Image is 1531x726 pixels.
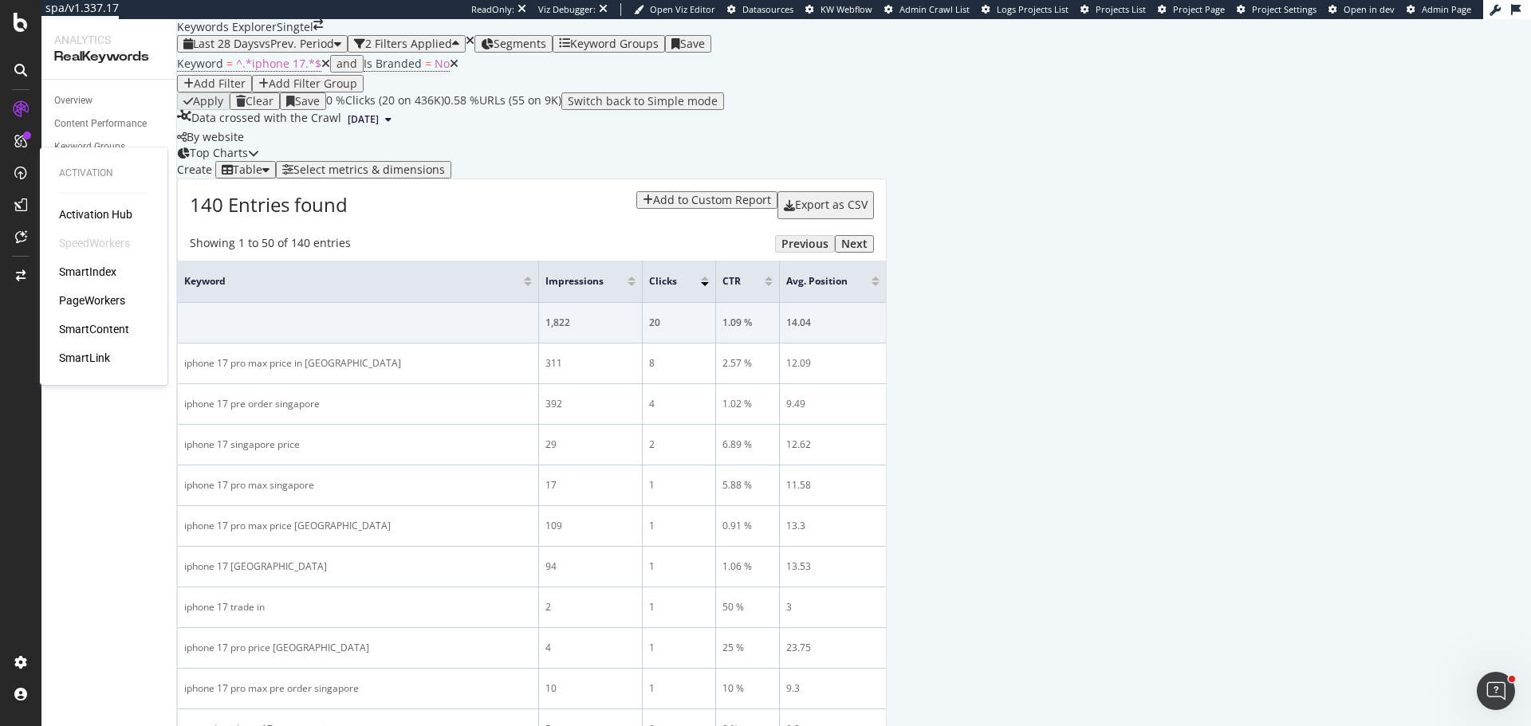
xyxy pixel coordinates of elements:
div: Overview [54,92,92,109]
button: Add Filter Group [252,75,364,92]
div: Top Charts [190,145,248,161]
div: Switch back to Simple mode [568,95,718,108]
a: PageWorkers [59,292,125,308]
span: Clicks [649,274,677,288]
span: Segments [494,36,546,51]
div: Add Filter Group [269,77,357,90]
div: Add Filter [194,77,246,90]
div: Keyword Groups [54,139,125,155]
div: Create [177,161,276,179]
div: 10 % [722,681,773,696]
div: 2.57 % [722,356,773,371]
span: 140 Entries found [190,191,348,218]
div: Save [295,95,320,108]
div: 1.09 % [722,316,773,330]
div: times [466,35,474,46]
span: Open Viz Editor [650,3,715,15]
span: KW Webflow [821,3,872,15]
div: 0.58 % URLs ( 55 on 9K ) [444,92,561,110]
div: 50 % [722,600,773,614]
div: 29 [545,438,636,452]
div: 1.06 % [722,559,773,574]
a: Overview [54,92,165,109]
span: Admin Crawl List [899,3,970,15]
div: 12.62 [786,438,880,452]
span: Impressions [545,274,604,288]
a: Logs Projects List [982,3,1069,16]
div: 6.89 % [722,438,773,452]
div: Viz Debugger: [538,3,596,16]
div: Apply [193,95,223,108]
div: 9.49 [786,397,880,411]
div: iphone 17 trade in [184,600,532,614]
button: Switch back to Simple mode [561,92,724,110]
div: Add to Custom Report [653,194,771,206]
div: Table [233,163,262,176]
a: Project Settings [1237,3,1317,16]
a: KW Webflow [805,3,872,16]
div: arrow-right-arrow-left [313,19,323,30]
div: 0.91 % [722,519,773,533]
div: Save [680,37,705,50]
span: Project Settings [1252,3,1317,15]
div: SpeedWorkers [59,235,130,251]
div: 1 [649,519,709,533]
a: Project Page [1158,3,1225,16]
div: Showing 1 to 50 of 140 entries [190,235,351,253]
div: 23.75 [786,641,880,655]
button: Clear [230,92,280,110]
div: 20 [649,316,709,330]
div: 0 % Clicks ( 20 on 436K ) [326,92,444,110]
button: Select metrics & dimensions [276,161,451,179]
div: 2 Filters Applied [365,37,452,50]
div: Singtel [277,19,313,35]
iframe: Intercom live chat [1477,672,1515,710]
button: Save [280,92,326,110]
a: Open in dev [1328,3,1395,16]
div: 9.3 [786,681,880,696]
div: 2 [545,600,636,614]
a: Open Viz Editor [634,3,715,16]
div: 17 [545,478,636,493]
div: 13.53 [786,559,880,574]
div: Previous [781,237,828,250]
button: Table [215,161,276,179]
a: Keyword Groups [54,139,165,155]
span: Logs Projects List [997,3,1069,15]
div: 4 [545,641,636,655]
span: Projects List [1096,3,1146,15]
div: 12.09 [786,356,880,371]
span: Admin Page [1422,3,1471,15]
div: iphone 17 pro max price [GEOGRAPHIC_DATA] [184,519,532,533]
div: 8 [649,356,709,371]
span: vs Prev. Period [259,36,334,51]
div: 1 [649,600,709,614]
span: ^.*iphone 17.*$ [236,56,321,71]
div: 14.04 [786,316,880,330]
div: 13.3 [786,519,880,533]
span: Keyword [177,56,223,71]
span: = [226,56,233,71]
div: SmartContent [59,321,129,337]
div: Keywords Explorer [177,19,277,35]
a: Activation Hub [59,206,132,222]
div: RealKeywords [54,48,163,66]
span: = [425,56,431,71]
span: CTR [722,274,741,288]
div: legacy label [177,129,244,145]
div: 392 [545,397,636,411]
div: iphone 17 pro price [GEOGRAPHIC_DATA] [184,641,532,655]
div: 2 [649,438,709,452]
div: iphone 17 pro max price in [GEOGRAPHIC_DATA] [184,356,532,371]
span: Last 28 Days [193,36,259,51]
div: 1 [649,641,709,655]
button: Keyword Groups [553,35,665,53]
a: Admin Crawl List [884,3,970,16]
div: 1 [649,478,709,493]
div: 11.58 [786,478,880,493]
div: 10 [545,681,636,696]
div: 3 [786,600,880,614]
